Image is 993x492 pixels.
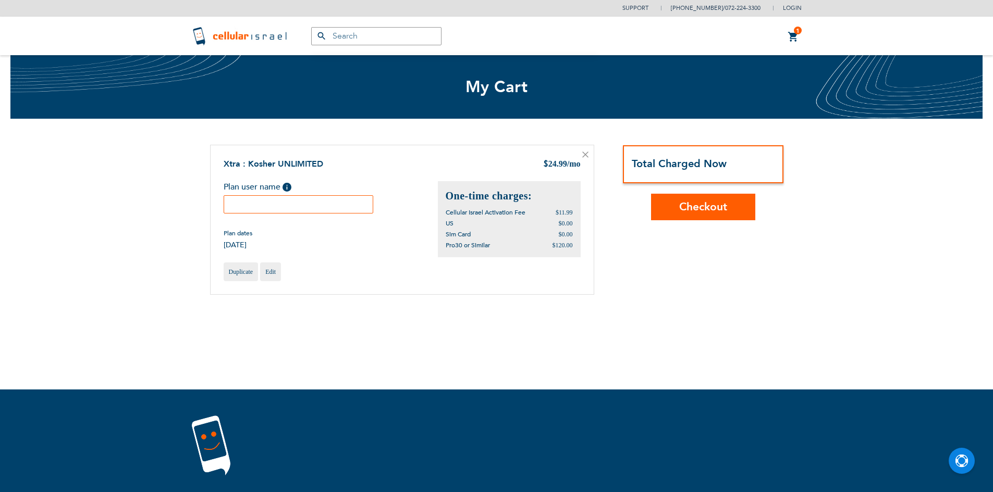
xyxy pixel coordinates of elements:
input: Search [311,27,442,45]
span: Plan user name [224,181,280,193]
a: Duplicate [224,262,259,281]
li: / [660,1,761,16]
span: Duplicate [229,268,253,275]
h2: One-time charges: [446,189,573,203]
a: Edit [260,262,281,281]
span: Checkout [679,199,727,215]
span: $11.99 [556,209,573,216]
span: $ [543,159,548,171]
span: Plan dates [224,229,252,237]
span: Pro30 or Similar [446,241,490,249]
span: Edit [265,268,276,275]
a: Xtra : Kosher UNLIMITED [224,158,323,170]
a: Support [622,4,648,12]
span: $120.00 [553,242,573,249]
strong: Total Charged Now [632,157,727,171]
span: $0.00 [559,231,573,238]
a: 072-224-3300 [725,4,761,12]
span: Sim Card [446,230,471,238]
span: /mo [567,159,581,168]
a: [PHONE_NUMBER] [671,4,723,12]
button: Checkout [651,194,755,220]
span: Cellular Israel Activation Fee [446,208,525,217]
span: Login [783,4,802,12]
span: My Cart [465,76,528,98]
span: US [446,219,453,228]
span: $0.00 [559,220,573,227]
div: 24.99 [543,158,581,171]
span: [DATE] [224,240,252,250]
span: 1 [796,27,800,35]
a: 1 [788,31,799,43]
img: Cellular Israel [192,26,290,46]
span: Help [283,183,291,192]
